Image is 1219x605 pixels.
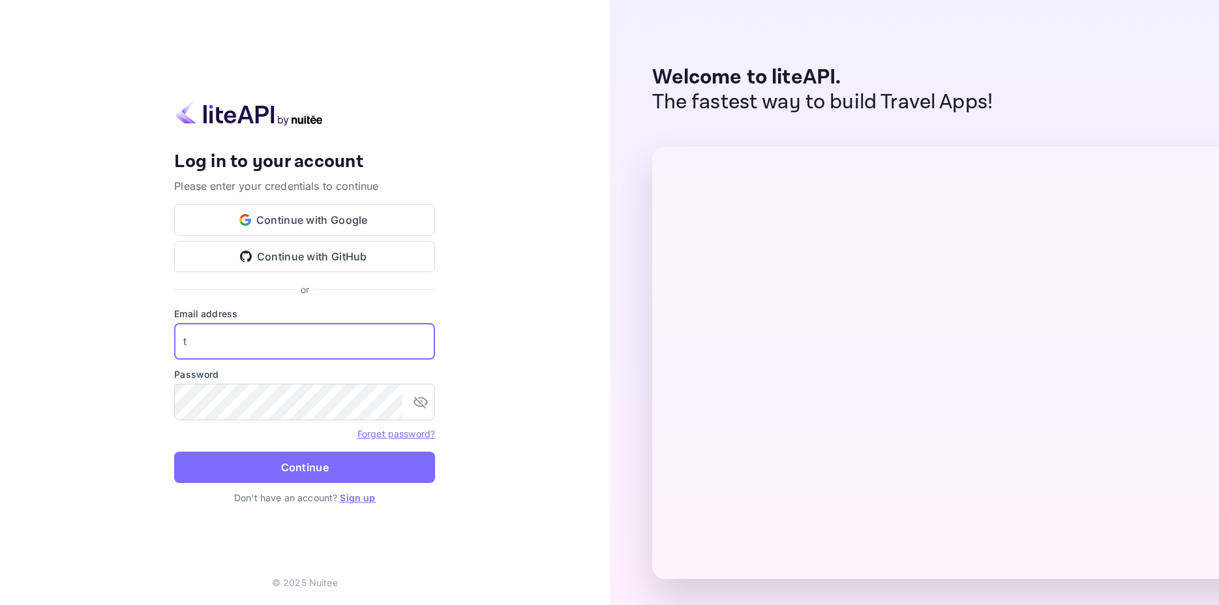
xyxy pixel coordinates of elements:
p: or [301,283,309,296]
a: Forget password? [357,428,435,439]
label: Email address [174,307,435,320]
button: Continue with Google [174,204,435,236]
h4: Log in to your account [174,151,435,174]
p: The fastest way to build Travel Apps! [652,90,993,115]
button: Continue [174,452,435,483]
img: liteapi [174,101,324,126]
p: Don't have an account? [174,491,435,504]
a: Forget password? [357,427,435,440]
p: © 2025 Nuitee [272,576,338,589]
button: toggle password visibility [408,389,434,415]
a: Sign up [340,492,375,503]
p: Welcome to liteAPI. [652,65,993,90]
p: Please enter your credentials to continue [174,178,435,194]
button: Continue with GitHub [174,241,435,272]
label: Password [174,367,435,381]
input: Enter your email address [174,323,435,360]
